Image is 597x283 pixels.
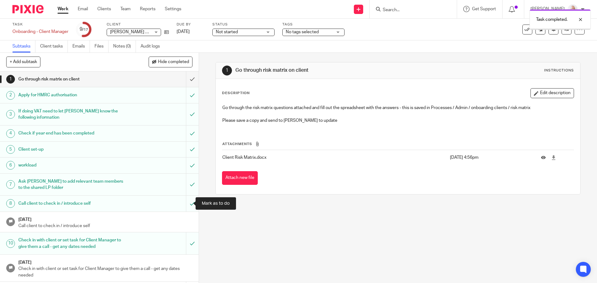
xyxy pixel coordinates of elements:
[95,40,109,52] a: Files
[18,266,192,278] p: Check in with client or set task for Client Manager to give them a call - get any dates needed
[165,6,181,12] a: Settings
[222,105,573,111] p: Go through the risk matrix questions attached and fill out the spreadsheet with the answers - thi...
[6,239,15,248] div: 10
[222,91,250,96] p: Description
[6,145,15,154] div: 5
[158,60,189,65] span: Hide completed
[6,180,15,189] div: 7
[18,199,126,208] h1: Call client to check in / introduce self
[235,67,411,74] h1: Go through risk matrix on client
[222,154,447,161] p: Client Risk Matrix.docx
[18,235,126,251] h1: Check in with client or set task for Client Manager to give them a call - get any dates needed
[12,40,35,52] a: Subtasks
[18,258,192,266] h1: [DATE]
[222,117,573,124] p: Please save a copy and send to [PERSON_NAME] to update
[149,57,192,67] button: Hide completed
[6,75,15,84] div: 1
[18,90,126,100] h1: Apply for HMRC authorisation
[6,91,15,100] div: 2
[110,30,187,34] span: [PERSON_NAME] and [PERSON_NAME]
[12,5,44,13] img: Pixie
[568,4,578,14] img: Low%20Res%20-%20Your%20Support%20Team%20-5.jpg
[530,88,574,98] button: Edit description
[120,6,131,12] a: Team
[6,129,15,138] div: 4
[177,22,205,27] label: Due by
[551,154,556,161] a: Download
[222,171,258,185] button: Attach new file
[140,6,155,12] a: Reports
[113,40,136,52] a: Notes (0)
[80,26,88,33] div: 9
[222,142,252,146] span: Attachments
[450,154,532,161] p: [DATE] 4:56pm
[12,22,68,27] label: Task
[18,145,126,154] h1: Client set-up
[18,161,126,170] h1: workload
[216,30,238,34] span: Not started
[18,223,192,229] p: Call client to check in / introduce self
[97,6,111,12] a: Clients
[18,107,126,122] h1: If doing VAT need to let [PERSON_NAME] know the following information
[6,199,15,208] div: 8
[58,6,68,12] a: Work
[141,40,164,52] a: Audit logs
[6,161,15,170] div: 6
[78,6,88,12] a: Email
[6,110,15,119] div: 3
[107,22,169,27] label: Client
[6,57,40,67] button: + Add subtask
[12,29,68,35] div: Onboarding - Client Manager
[536,16,567,23] p: Task completed.
[282,22,345,27] label: Tags
[18,129,126,138] h1: Check if year end has been completed
[222,66,232,75] div: 1
[212,22,275,27] label: Status
[286,30,319,34] span: No tags selected
[82,28,88,31] small: /17
[544,68,574,73] div: Instructions
[18,215,192,223] h1: [DATE]
[72,40,90,52] a: Emails
[18,177,126,193] h1: Ask [PERSON_NAME] to add relevant team members to the shared LP folder
[40,40,68,52] a: Client tasks
[18,75,126,84] h1: Go through risk matrix on client
[177,30,190,34] span: [DATE]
